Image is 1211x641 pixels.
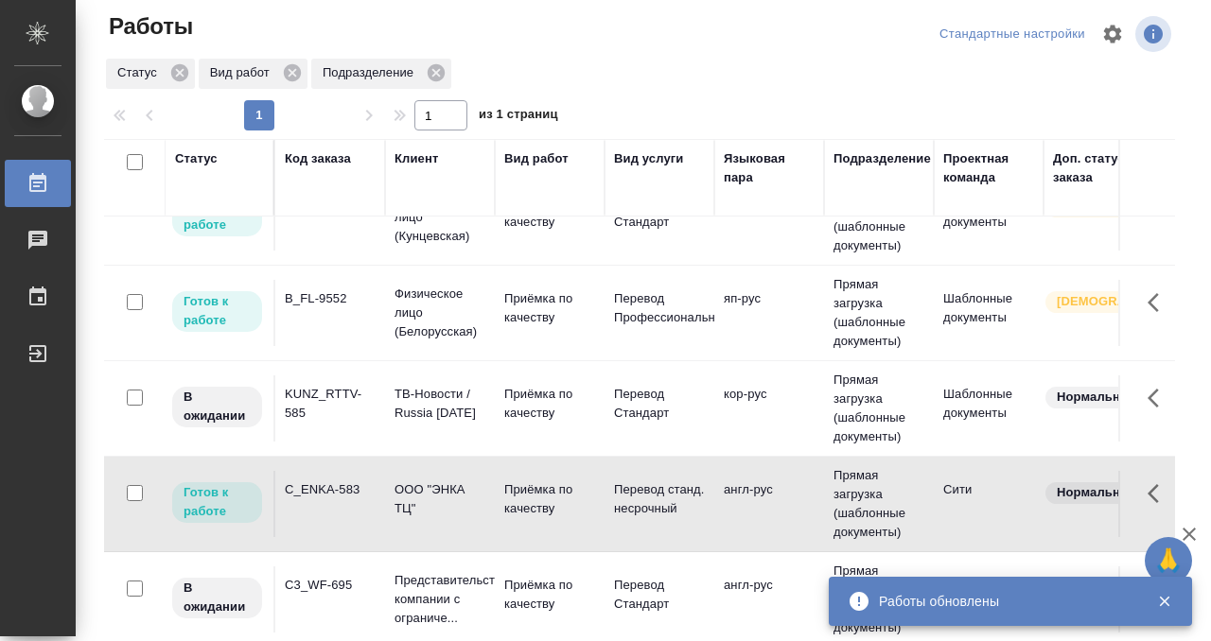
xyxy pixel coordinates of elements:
[504,385,595,423] p: Приёмка по качеству
[935,20,1090,49] div: split button
[724,149,815,187] div: Языковая пара
[1090,11,1135,57] span: Настроить таблицу
[1057,292,1151,311] p: [DEMOGRAPHIC_DATA]
[285,480,376,499] div: C_ENKA-583
[285,576,376,595] div: C3_WF-695
[934,184,1044,251] td: Шаблонные документы
[199,59,307,89] div: Вид работ
[395,285,485,341] p: Физическое лицо (Белорусская)
[714,375,824,442] td: кор-рус
[614,149,684,168] div: Вид услуги
[395,189,485,246] p: Физическое лицо (Кунцевская)
[184,292,251,330] p: Готов к работе
[824,361,934,456] td: Прямая загрузка (шаблонные документы)
[170,385,264,429] div: Исполнитель назначен, приступать к работе пока рано
[1057,483,1138,502] p: Нормальный
[395,385,485,423] p: ТВ-Новости / Russia [DATE]
[1145,593,1184,610] button: Закрыть
[614,385,705,423] p: Перевод Стандарт
[175,149,218,168] div: Статус
[1135,16,1175,52] span: Посмотреть информацию
[934,471,1044,537] td: Сити
[1152,541,1185,580] span: 🙏
[395,571,485,628] p: Представительство компании с ограниче...
[311,59,451,89] div: Подразделение
[934,375,1044,442] td: Шаблонные документы
[614,289,705,327] p: Перевод Профессиональный
[614,576,705,614] p: Перевод Стандарт
[285,149,351,168] div: Код заказа
[504,576,595,614] p: Приёмка по качеству
[934,566,1044,632] td: Сити3
[285,385,376,423] div: KUNZ_RTTV-585
[934,280,1044,346] td: Шаблонные документы
[1145,537,1192,584] button: 🙏
[323,63,420,82] p: Подразделение
[170,480,264,525] div: Исполнитель может приступить к работе
[1057,388,1138,407] p: Нормальный
[104,11,193,42] span: Работы
[824,457,934,551] td: Прямая загрузка (шаблонные документы)
[504,149,569,168] div: Вид работ
[824,266,934,360] td: Прямая загрузка (шаблонные документы)
[106,59,195,89] div: Статус
[479,103,558,130] span: из 1 страниц
[170,576,264,620] div: Исполнитель назначен, приступать к работе пока рано
[1136,375,1182,421] button: Здесь прячутся важные кнопки
[285,289,376,308] div: B_FL-9552
[117,63,164,82] p: Статус
[879,592,1129,611] div: Работы обновлены
[614,480,705,518] p: Перевод станд. несрочный
[504,480,595,518] p: Приёмка по качеству
[210,63,276,82] p: Вид работ
[1053,149,1152,187] div: Доп. статус заказа
[943,149,1034,187] div: Проектная команда
[504,289,595,327] p: Приёмка по качеству
[1136,280,1182,325] button: Здесь прячутся важные кнопки
[714,471,824,537] td: англ-рус
[714,184,824,251] td: англ-рус
[1136,471,1182,516] button: Здесь прячутся важные кнопки
[824,170,934,265] td: Прямая загрузка (шаблонные документы)
[714,280,824,346] td: яп-рус
[395,480,485,518] p: ООО "ЭНКА ТЦ"
[714,566,824,632] td: англ-рус
[170,289,264,334] div: Исполнитель может приступить к работе
[184,388,251,425] p: В ожидании
[395,149,438,168] div: Клиент
[834,149,931,168] div: Подразделение
[184,483,251,521] p: Готов к работе
[184,579,251,616] p: В ожидании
